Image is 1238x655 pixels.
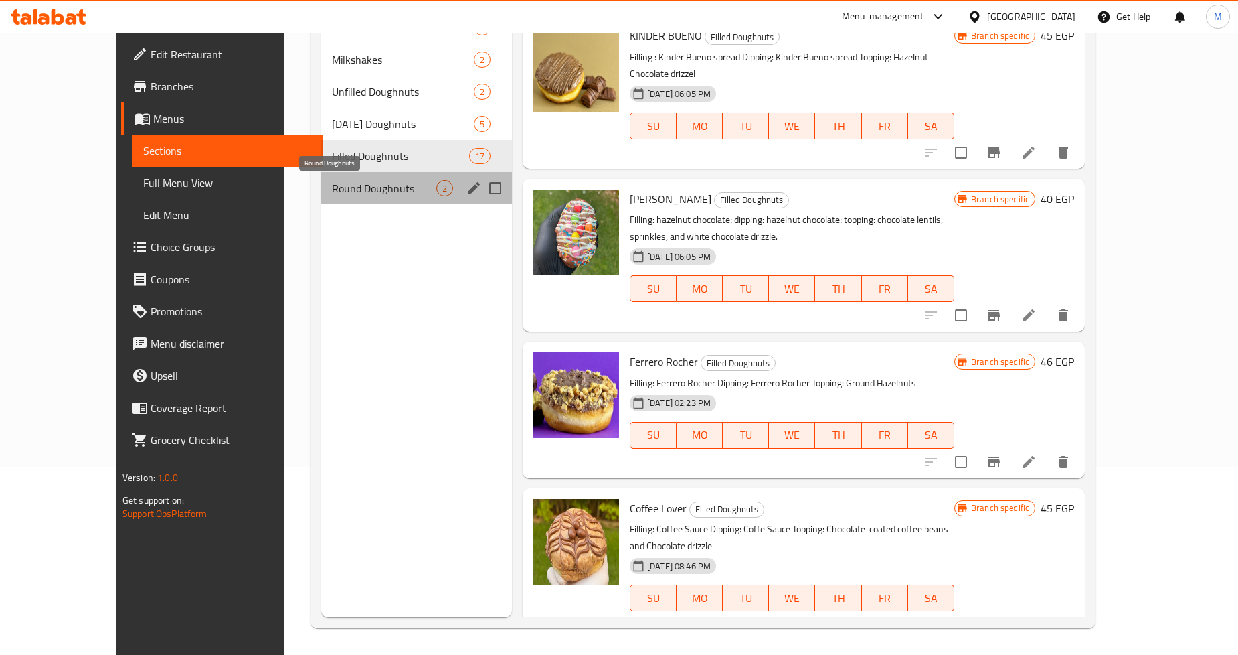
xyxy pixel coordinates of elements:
[966,502,1035,514] span: Branch specific
[728,425,764,445] span: TU
[1041,352,1074,371] h6: 46 EGP
[677,113,723,139] button: MO
[842,9,924,25] div: Menu-management
[815,422,861,449] button: TH
[947,448,975,476] span: Select to update
[978,299,1010,332] button: Branch-specific-item
[682,589,717,608] span: MO
[121,231,323,263] a: Choice Groups
[474,84,491,100] div: items
[867,589,903,608] span: FR
[157,469,178,486] span: 1.0.0
[332,52,474,68] span: Milkshakes
[908,422,954,449] button: SA
[867,279,903,299] span: FR
[630,275,677,302] button: SU
[332,180,436,196] span: Round Doughnuts
[728,279,764,299] span: TU
[769,113,815,139] button: WE
[121,327,323,360] a: Menu disclaimer
[862,422,908,449] button: FR
[121,295,323,327] a: Promotions
[815,275,861,302] button: TH
[321,6,512,210] nav: Menu sections
[132,135,323,167] a: Sections
[437,182,452,195] span: 2
[913,279,949,299] span: SA
[701,355,776,371] div: Filled Doughnuts
[630,113,677,139] button: SU
[143,207,312,223] span: Edit Menu
[533,499,619,585] img: Coffee Lover
[728,117,764,136] span: TU
[151,78,312,94] span: Branches
[774,589,810,608] span: WE
[908,113,954,139] button: SA
[321,172,512,204] div: Round Doughnuts2edit
[705,29,779,45] span: Filled Doughnuts
[862,585,908,611] button: FR
[1021,617,1037,633] a: Edit menu item
[630,49,954,82] p: Filling : Kinder Bueno spread Dipping: Kinder Bueno spread Topping: Hazelnut Chocolate drizzel
[132,199,323,231] a: Edit Menu
[714,192,789,208] div: Filled Doughnuts
[121,360,323,392] a: Upsell
[677,585,723,611] button: MO
[820,425,856,445] span: TH
[862,113,908,139] button: FR
[947,139,975,167] span: Select to update
[682,117,717,136] span: MO
[533,352,619,438] img: Ferrero Rocher
[321,44,512,76] div: Milkshakes2
[132,167,323,199] a: Full Menu View
[474,118,490,131] span: 5
[1041,499,1074,518] h6: 45 EGP
[769,585,815,611] button: WE
[1041,190,1074,208] h6: 40 EGP
[464,178,484,198] button: edit
[151,46,312,62] span: Edit Restaurant
[815,113,861,139] button: TH
[723,113,769,139] button: TU
[122,492,184,509] span: Get support on:
[1047,299,1079,332] button: delete
[121,102,323,135] a: Menus
[769,422,815,449] button: WE
[1047,137,1079,169] button: delete
[630,352,698,372] span: Ferrero Rocher
[682,279,717,299] span: MO
[121,263,323,295] a: Coupons
[153,111,312,127] span: Menus
[908,585,954,611] button: SA
[122,469,155,486] span: Version:
[682,425,717,445] span: MO
[966,356,1035,368] span: Branch specific
[630,521,954,555] p: Filling: Coffee Sauce Dipping: Coffe Sauce Topping: Chocolate-coated coffee beans and Chocolate d...
[642,396,716,409] span: [DATE] 02:23 PM
[769,275,815,302] button: WE
[474,52,491,68] div: items
[143,143,312,159] span: Sections
[690,502,764,517] span: Filled Doughnuts
[151,239,312,255] span: Choice Groups
[630,189,711,209] span: [PERSON_NAME]
[151,368,312,384] span: Upsell
[151,303,312,319] span: Promotions
[630,25,702,46] span: KINDER BUENO
[978,446,1010,478] button: Branch-specific-item
[321,76,512,108] div: Unfilled Doughnuts2
[913,589,949,608] span: SA
[820,279,856,299] span: TH
[1041,26,1074,45] h6: 45 EGP
[677,275,723,302] button: MO
[723,422,769,449] button: TU
[913,425,949,445] span: SA
[151,336,312,352] span: Menu disclaimer
[1021,145,1037,161] a: Edit menu item
[862,275,908,302] button: FR
[121,424,323,456] a: Grocery Checklist
[715,192,788,208] span: Filled Doughnuts
[630,585,677,611] button: SU
[947,611,975,639] span: Select to update
[642,250,716,263] span: [DATE] 06:05 PM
